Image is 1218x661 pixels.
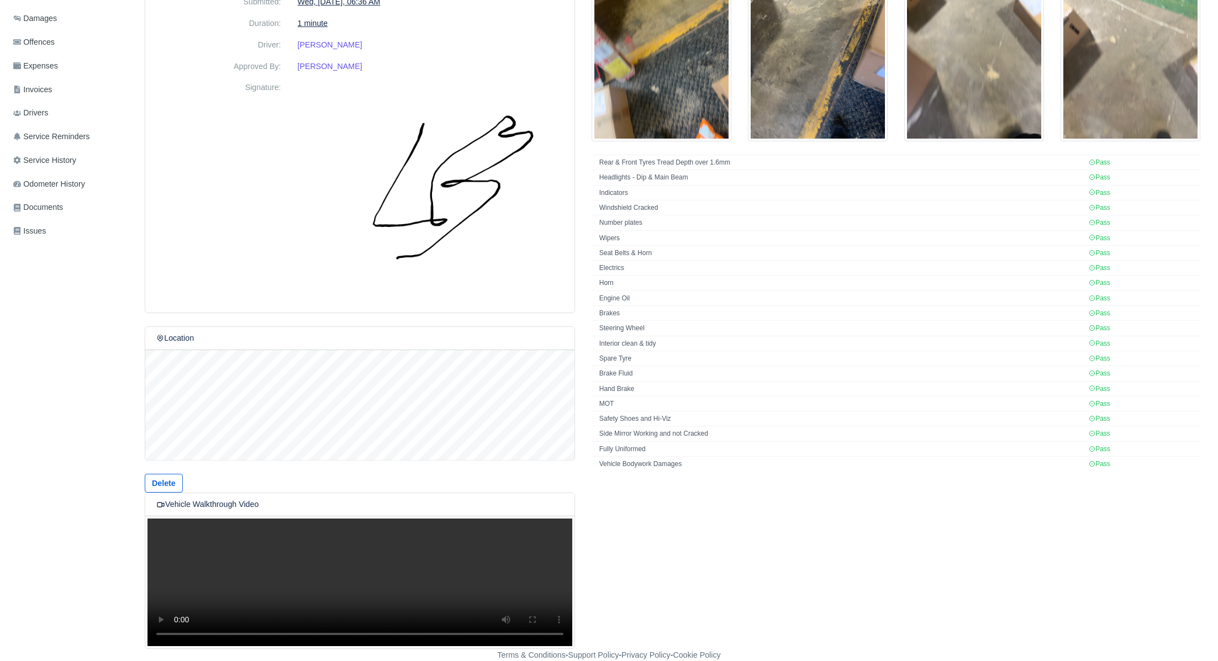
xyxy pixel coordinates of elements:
h6: Vehicle Walkthrough Video [156,500,259,509]
a: Service History [9,150,136,171]
a: Documents [9,197,136,218]
div: Driver: [148,39,289,51]
div: Duration: [148,17,289,30]
div: Seat Belts & Horn [599,248,1083,258]
div: Indicators [599,188,1083,198]
a: Drivers [9,102,136,124]
a: Cookie Policy [673,651,720,659]
video: Your browser does not support the video tag. [145,516,574,648]
div: Horn [599,278,1083,288]
div: Pass [1089,278,1110,288]
div: Headlights - Dip & Main Beam [599,173,1083,182]
div: Pass [1089,218,1110,228]
div: Engine Oil [599,294,1083,303]
span: Documents [13,201,63,214]
div: Signature: [148,81,289,293]
div: Pass [1089,354,1110,363]
div: Pass [1089,384,1110,394]
div: Pass [1089,445,1110,454]
a: Privacy Policy [621,651,671,659]
div: Windshield Cracked [599,203,1083,213]
u: 1 minute [298,19,328,28]
span: Invoices [13,83,52,96]
a: Terms & Conditions [497,651,565,659]
div: Pass [1089,234,1110,243]
div: Pass [1089,459,1110,469]
div: Number plates [599,218,1083,228]
span: Expenses [13,60,58,72]
div: Approved By: [148,60,289,73]
div: Pass [1089,294,1110,303]
div: Pass [1089,429,1110,438]
div: Spare Tyre [599,354,1083,363]
canvas: Map [145,350,574,461]
a: Expenses [9,55,136,77]
a: Delete [145,474,183,493]
div: Pass [1089,324,1110,333]
iframe: Chat Widget [1163,608,1218,661]
div: Pass [1089,263,1110,273]
div: Rear & Front Tyres Tread Depth over 1.6mm [599,158,1083,167]
h6: Location [156,334,194,343]
div: Pass [1089,369,1110,378]
span: Drivers [13,107,48,119]
div: Brake Fluid [599,369,1083,378]
div: Pass [1089,399,1110,409]
div: Pass [1089,188,1110,198]
a: Damages [9,8,136,29]
div: Fully Uniformed [599,445,1083,454]
a: Support Policy [568,651,619,659]
a: [PERSON_NAME] [298,62,362,71]
div: Vehicle Bodywork Damages [599,459,1083,469]
div: Pass [1089,248,1110,258]
div: Pass [1089,339,1110,348]
div: Pass [1089,173,1110,182]
div: Pass [1089,414,1110,424]
div: MOT [599,399,1083,409]
div: Pass [1089,158,1110,167]
span: Service Reminders [13,130,89,143]
a: Service Reminders [9,126,136,147]
span: Odometer History [13,178,85,191]
div: Brakes [599,309,1083,318]
div: Pass [1089,203,1110,213]
div: Side Mirror Working and not Cracked [599,429,1083,438]
a: Offences [9,31,136,53]
div: Pass [1089,309,1110,318]
div: Interior clean & tidy [599,339,1083,348]
span: Offences [13,36,55,49]
a: Issues [9,220,136,242]
div: Electrics [599,263,1083,273]
div: Steering Wheel [599,324,1083,333]
div: Wipers [599,234,1083,243]
a: Invoices [9,79,136,101]
div: Hand Brake [599,384,1083,394]
span: Damages [13,12,57,25]
div: Safety Shoes and Hi-Viz [599,414,1083,424]
a: Odometer History [9,173,136,195]
a: [PERSON_NAME] [298,40,362,49]
span: Issues [13,225,46,237]
span: Service History [13,154,76,167]
img: H6gAAAABJRU5ErkJggg== [298,81,563,293]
